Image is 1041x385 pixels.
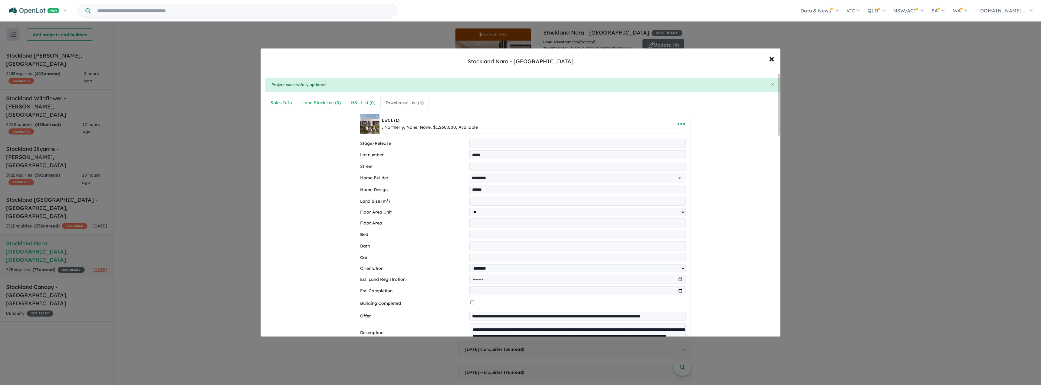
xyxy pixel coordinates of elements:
[360,151,467,159] label: Lot number
[360,265,467,272] label: Orientation
[302,99,341,107] div: Land Stock List ( 0 )
[675,174,684,182] button: Open
[360,287,467,295] label: Est. Completion
[771,81,774,88] span: ×
[360,140,467,147] label: Stage/Release
[9,7,59,15] img: Openlot PRO Logo White
[360,114,379,134] img: Stockland%20Nara%20-%20Beaconsfield%20-%20Lot%201%20-1-___1749445827.jpg
[978,8,1025,14] span: [DOMAIN_NAME]...
[382,124,478,131] div: , Northerly, None, None, $1,260,000, Available
[360,243,467,250] label: Bath
[360,329,467,337] label: Description
[351,99,375,107] div: H&L List ( 0 )
[360,313,467,320] label: Offer
[468,58,573,65] div: Stockland Nara - [GEOGRAPHIC_DATA]
[360,186,467,194] label: Home Design
[360,198,467,205] label: Land Size (m²)
[360,276,467,283] label: Est. Land Registration
[382,118,399,123] b: Lot:
[360,163,467,170] label: Street
[360,220,467,227] label: Floor Area
[360,254,467,261] label: Car
[390,118,399,123] span: 1 (1)
[92,4,396,17] input: Try estate name, suburb, builder or developer
[360,174,467,182] label: Home Builder
[360,231,467,238] label: Bed
[271,99,292,107] div: Sales Info
[265,78,780,92] div: Project successfully updated.
[360,209,467,216] label: Floor Area Unit
[386,99,424,107] div: Townhouse List ( 4 )
[360,300,468,307] label: Building Completed
[771,81,774,87] button: Close
[769,52,774,65] span: ×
